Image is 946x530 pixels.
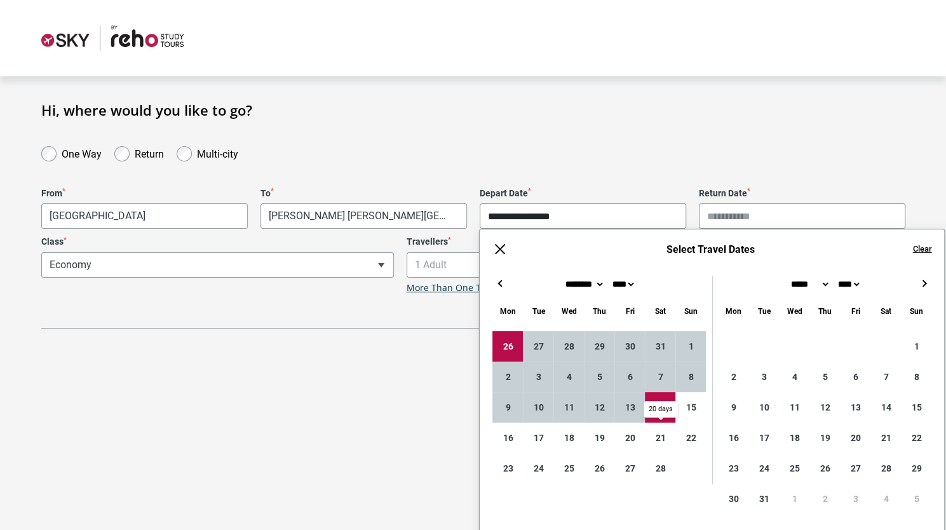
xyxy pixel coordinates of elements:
[261,204,466,228] span: Santiago, Chile
[916,276,931,291] button: →
[520,243,900,255] h6: Select Travel Dates
[779,484,809,514] div: 1
[718,392,748,423] div: 9
[675,362,706,392] div: 8
[614,392,645,423] div: 13
[614,423,645,453] div: 20
[718,304,748,318] div: Monday
[901,392,931,423] div: 15
[407,283,517,294] a: More Than One Traveller?
[492,304,523,318] div: Monday
[840,423,870,453] div: 20
[407,253,759,277] span: 1 Adult
[870,453,901,484] div: 28
[584,423,614,453] div: 19
[840,392,870,423] div: 13
[553,362,584,392] div: 4
[584,331,614,362] div: 29
[718,453,748,484] div: 23
[553,392,584,423] div: 11
[809,304,840,318] div: Thursday
[523,362,553,392] div: 3
[779,304,809,318] div: Wednesday
[809,362,840,392] div: 5
[809,484,840,514] div: 2
[523,331,553,362] div: 27
[42,253,393,277] span: Economy
[645,362,675,392] div: 7
[748,453,779,484] div: 24
[41,188,248,199] label: From
[718,484,748,514] div: 30
[645,304,675,318] div: Saturday
[492,392,523,423] div: 9
[901,362,931,392] div: 8
[870,392,901,423] div: 14
[584,453,614,484] div: 26
[675,304,706,318] div: Sunday
[870,423,901,453] div: 21
[645,423,675,453] div: 21
[748,392,779,423] div: 10
[748,484,779,514] div: 31
[675,392,706,423] div: 15
[912,243,931,255] button: Clear
[492,362,523,392] div: 2
[840,453,870,484] div: 27
[779,423,809,453] div: 18
[553,453,584,484] div: 25
[41,203,248,229] span: Melbourne, Australia
[779,453,809,484] div: 25
[523,453,553,484] div: 24
[645,331,675,362] div: 31
[840,304,870,318] div: Friday
[675,331,706,362] div: 1
[718,362,748,392] div: 2
[901,423,931,453] div: 22
[584,304,614,318] div: Thursday
[779,362,809,392] div: 4
[407,252,759,278] span: 1 Adult
[260,188,467,199] label: To
[584,362,614,392] div: 5
[614,304,645,318] div: Friday
[41,102,905,118] h1: Hi, where would you like to go?
[901,304,931,318] div: Sunday
[480,188,686,199] label: Depart Date
[553,423,584,453] div: 18
[840,484,870,514] div: 3
[584,392,614,423] div: 12
[553,304,584,318] div: Wednesday
[870,484,901,514] div: 4
[492,423,523,453] div: 16
[699,188,905,199] label: Return Date
[809,453,840,484] div: 26
[870,362,901,392] div: 7
[41,252,394,278] span: Economy
[718,423,748,453] div: 16
[553,331,584,362] div: 28
[840,362,870,392] div: 6
[675,423,706,453] div: 22
[809,392,840,423] div: 12
[901,484,931,514] div: 5
[62,145,102,160] label: One Way
[42,204,247,228] span: Melbourne, Australia
[809,423,840,453] div: 19
[645,453,675,484] div: 28
[614,453,645,484] div: 27
[614,362,645,392] div: 6
[870,304,901,318] div: Saturday
[135,145,164,160] label: Return
[523,423,553,453] div: 17
[748,362,779,392] div: 3
[779,392,809,423] div: 11
[492,276,508,291] button: ←
[260,203,467,229] span: Santiago, Chile
[41,236,394,247] label: Class
[523,304,553,318] div: Tuesday
[748,304,779,318] div: Tuesday
[614,331,645,362] div: 30
[748,423,779,453] div: 17
[407,236,759,247] label: Travellers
